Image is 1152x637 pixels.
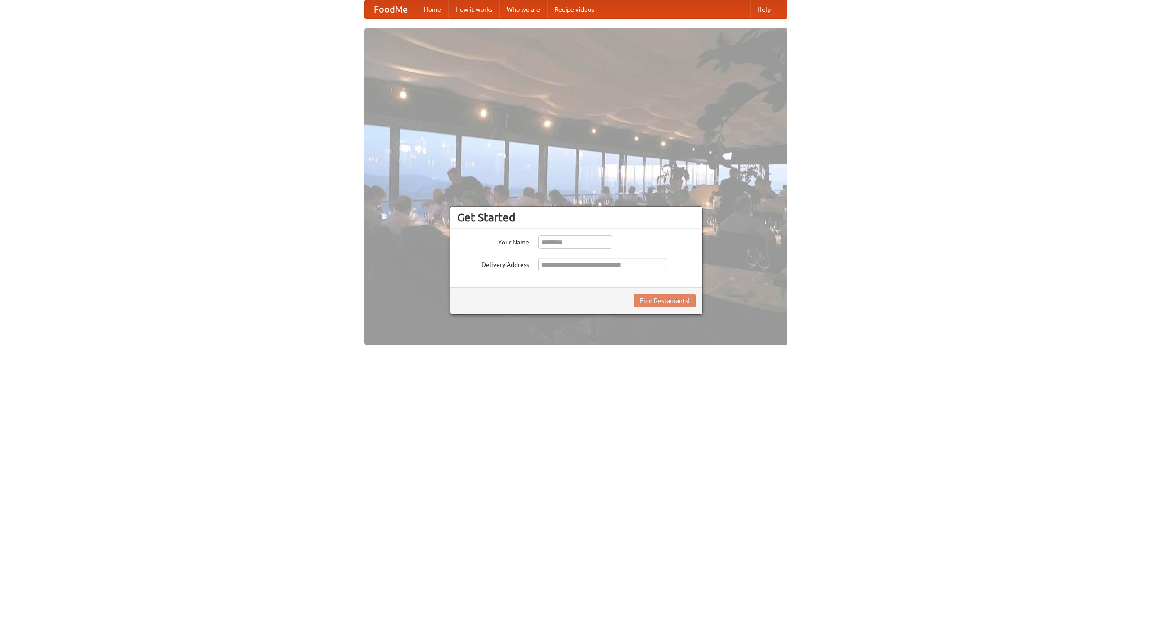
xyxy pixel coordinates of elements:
h3: Get Started [457,211,696,224]
button: Find Restaurants! [634,294,696,307]
a: Home [417,0,448,18]
a: Help [750,0,778,18]
label: Delivery Address [457,258,529,269]
a: How it works [448,0,499,18]
a: Who we are [499,0,547,18]
a: FoodMe [365,0,417,18]
label: Your Name [457,235,529,247]
a: Recipe videos [547,0,601,18]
